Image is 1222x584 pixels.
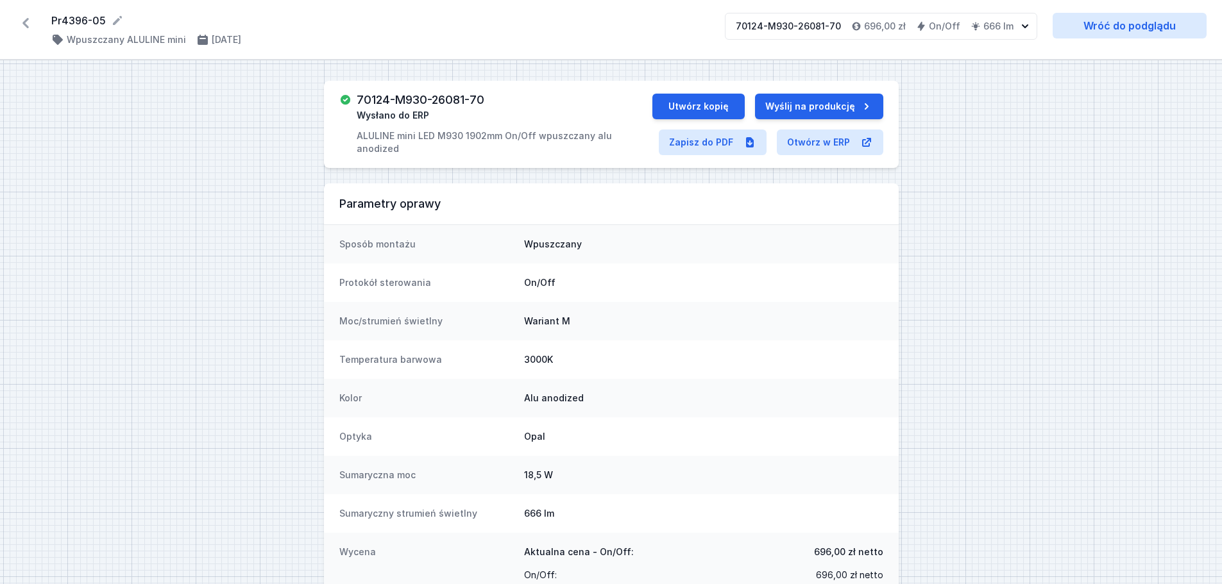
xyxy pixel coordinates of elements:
h3: 70124-M930-26081-70 [357,94,484,106]
dd: Alu anodized [524,392,883,405]
dt: Sposób montażu [339,238,514,251]
button: Utwórz kopię [652,94,745,119]
h3: Parametry oprawy [339,196,883,212]
dd: Opal [524,430,883,443]
p: ALULINE mini LED M930 1902mm On/Off wpuszczany alu anodized [357,129,652,155]
h4: Wpuszczany ALULINE mini [67,33,186,46]
dd: Wpuszczany [524,238,883,251]
dt: Moc/strumień świetlny [339,315,514,328]
h4: 666 lm [983,20,1014,33]
span: On/Off : [524,566,557,584]
dd: 666 lm [524,507,883,520]
span: 696,00 zł netto [814,546,883,558]
button: 70124-M930-26081-70696,00 złOn/Off666 lm [725,13,1037,40]
dt: Temperatura barwowa [339,353,514,366]
h4: On/Off [929,20,960,33]
dd: 18,5 W [524,469,883,481]
dt: Wycena [339,546,514,584]
h4: [DATE] [212,33,241,46]
div: 70124-M930-26081-70 [736,20,841,33]
h4: 696,00 zł [864,20,906,33]
dd: Wariant M [524,315,883,328]
dt: Sumaryczny strumień świetlny [339,507,514,520]
button: Wyślij na produkcję [755,94,883,119]
a: Otwórz w ERP [777,129,883,155]
dt: Optyka [339,430,514,443]
a: Wróć do podglądu [1053,13,1207,38]
dt: Sumaryczna moc [339,469,514,481]
span: Aktualna cena - On/Off: [524,546,634,558]
dt: Kolor [339,392,514,405]
dt: Protokół sterowania [339,276,514,289]
form: Pr4396-05 [51,13,709,28]
button: Edytuj nazwę projektu [111,14,124,27]
dd: 3000K [524,353,883,366]
span: Wysłano do ERP [357,109,429,122]
dd: On/Off [524,276,883,289]
a: Zapisz do PDF [659,129,767,155]
span: 696,00 zł netto [816,566,883,584]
